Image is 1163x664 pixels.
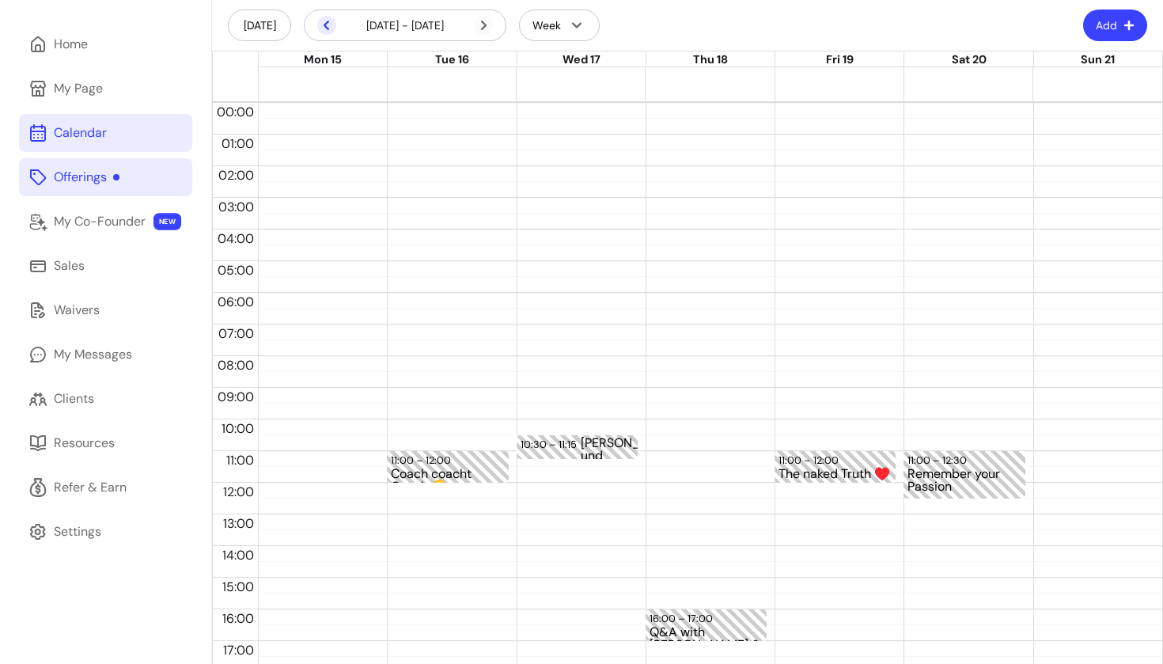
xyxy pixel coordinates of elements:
[826,52,854,66] span: Fri 19
[563,51,600,69] button: Wed 17
[153,213,181,230] span: NEW
[387,451,508,483] div: 11:00 – 12:00Coach coacht Coach 😎
[54,389,94,408] div: Clients
[213,104,258,120] span: 00:00
[54,522,101,541] div: Settings
[19,203,192,241] a: My Co-Founder NEW
[219,642,258,658] span: 17:00
[54,123,107,142] div: Calendar
[952,52,987,66] span: Sat 20
[214,294,258,310] span: 06:00
[907,453,971,468] div: 11:00 – 12:30
[775,451,896,483] div: 11:00 – 12:00The naked Truth ♥️
[214,262,258,279] span: 05:00
[521,437,581,452] div: 10:30 – 11:15
[907,468,1021,497] div: Remember your Passion
[218,547,258,563] span: 14:00
[214,325,258,342] span: 07:00
[519,9,600,41] button: Week
[222,452,258,469] span: 11:00
[19,336,192,374] a: My Messages
[19,70,192,108] a: My Page
[563,52,600,66] span: Wed 17
[19,424,192,462] a: Resources
[214,230,258,247] span: 04:00
[1081,52,1115,66] span: Sun 21
[19,469,192,507] a: Refer & Earn
[650,626,763,639] div: Q&A with [PERSON_NAME] & [PERSON_NAME]
[19,247,192,285] a: Sales
[904,451,1025,499] div: 11:00 – 12:30Remember your Passion
[435,51,469,69] button: Tue 16
[54,212,146,231] div: My Co-Founder
[646,609,767,641] div: 16:00 – 17:00Q&A with [PERSON_NAME] & [PERSON_NAME]
[581,437,694,457] div: [PERSON_NAME] und [PERSON_NAME]
[214,389,258,405] span: 09:00
[1083,9,1147,41] button: Add
[19,380,192,418] a: Clients
[693,51,728,69] button: Thu 18
[778,468,892,481] div: The naked Truth ♥️
[304,51,342,69] button: Mon 15
[218,610,258,627] span: 16:00
[304,52,342,66] span: Mon 15
[219,515,258,532] span: 13:00
[19,513,192,551] a: Settings
[826,51,854,69] button: Fri 19
[228,9,291,41] button: [DATE]
[54,301,100,320] div: Waivers
[214,167,258,184] span: 02:00
[19,158,192,196] a: Offerings
[1081,51,1115,69] button: Sun 21
[54,434,115,453] div: Resources
[214,357,258,374] span: 08:00
[54,256,85,275] div: Sales
[19,25,192,63] a: Home
[391,468,504,481] div: Coach coacht Coach 😎
[218,420,258,437] span: 10:00
[778,453,843,468] div: 11:00 – 12:00
[54,35,88,54] div: Home
[218,579,258,595] span: 15:00
[693,52,728,66] span: Thu 18
[19,114,192,152] a: Calendar
[54,345,132,364] div: My Messages
[54,168,119,187] div: Offerings
[214,199,258,215] span: 03:00
[952,51,987,69] button: Sat 20
[219,484,258,500] span: 12:00
[317,16,493,35] div: [DATE] - [DATE]
[218,135,258,152] span: 01:00
[54,478,127,497] div: Refer & Earn
[435,52,469,66] span: Tue 16
[391,453,455,468] div: 11:00 – 12:00
[19,291,192,329] a: Waivers
[650,611,717,626] div: 16:00 – 17:00
[54,79,103,98] div: My Page
[517,435,638,459] div: 10:30 – 11:15[PERSON_NAME] und [PERSON_NAME]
